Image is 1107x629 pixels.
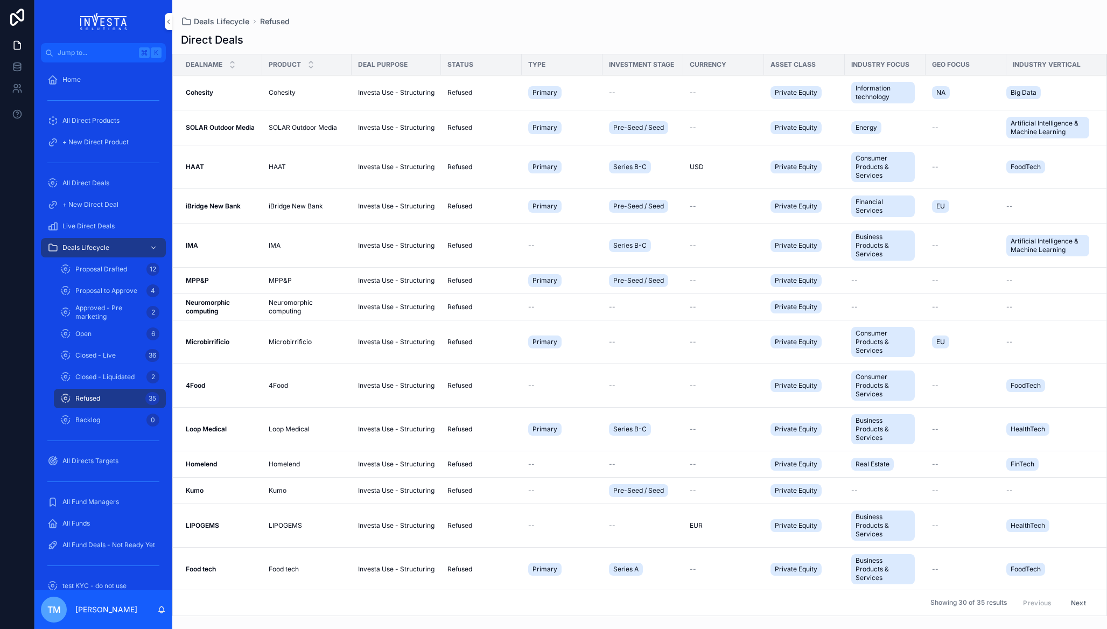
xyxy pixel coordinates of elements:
[851,150,919,184] a: Consumer Products & Services
[533,276,557,285] span: Primary
[775,123,817,132] span: Private Equity
[54,346,166,365] a: Closed - Live36
[609,381,615,390] span: --
[269,123,345,132] a: SOLAR Outdoor Media
[1011,88,1036,97] span: Big Data
[447,123,515,132] a: Refused
[41,238,166,257] a: Deals Lifecycle
[1011,425,1045,434] span: HealthTech
[447,460,515,469] a: Refused
[609,198,677,215] a: Pre-Seed / Seed
[533,163,557,171] span: Primary
[775,425,817,434] span: Private Equity
[41,451,166,471] a: All Directs Targets
[770,158,838,176] a: Private Equity
[447,381,472,390] span: Refused
[533,425,557,434] span: Primary
[447,276,515,285] a: Refused
[447,338,472,346] span: Refused
[932,163,938,171] span: --
[609,460,615,469] span: --
[1006,338,1013,346] span: --
[269,338,345,346] a: Microbirrificio
[358,338,435,346] a: Investa Use - Structuring
[770,377,838,394] a: Private Equity
[932,163,1000,171] a: --
[1011,119,1085,136] span: Artificial Intelligence & Machine Learning
[146,327,159,340] div: 6
[358,486,435,495] a: Investa Use - Structuring
[186,425,256,434] a: Loop Medical
[609,303,677,311] a: --
[851,456,919,473] a: Real Estate
[269,460,300,469] span: Homelend
[447,241,472,250] span: Refused
[851,303,858,311] span: --
[41,173,166,193] a: All Direct Deals
[186,163,204,171] strong: HAAT
[1006,202,1013,211] span: --
[41,70,166,89] a: Home
[186,486,204,494] strong: Kumo
[269,241,281,250] span: IMA
[186,486,256,495] a: Kumo
[932,381,1000,390] a: --
[528,460,535,469] span: --
[856,123,877,132] span: Energy
[358,425,435,434] span: Investa Use - Structuring
[358,381,435,390] span: Investa Use - Structuring
[609,158,677,176] a: Series B-C
[932,84,1000,101] a: NA
[358,88,435,97] span: Investa Use - Structuring
[609,303,615,311] span: --
[62,179,109,187] span: All Direct Deals
[1006,84,1094,101] a: Big Data
[358,303,435,311] a: Investa Use - Structuring
[41,132,166,152] a: + New Direct Product
[851,119,919,136] a: Energy
[851,228,919,263] a: Business Products & Services
[54,324,166,344] a: Open6
[75,373,135,381] span: Closed - Liquidated
[609,88,677,97] a: --
[1011,381,1041,390] span: FoodTech
[609,421,677,438] a: Series B-C
[447,425,515,434] a: Refused
[932,425,938,434] span: --
[269,163,286,171] span: HAAT
[690,163,704,171] span: USD
[146,263,159,276] div: 12
[690,425,696,434] span: --
[186,123,255,131] strong: SOLAR Outdoor Media
[932,303,1000,311] a: --
[41,216,166,236] a: Live Direct Deals
[269,460,345,469] a: Homelend
[775,241,817,250] span: Private Equity
[690,381,758,390] a: --
[533,88,557,97] span: Primary
[775,381,817,390] span: Private Equity
[186,276,256,285] a: MPP&P
[269,241,345,250] a: IMA
[609,237,677,254] a: Series B-C
[613,276,664,285] span: Pre-Seed / Seed
[1006,202,1094,211] a: --
[186,241,256,250] a: IMA
[62,138,129,146] span: + New Direct Product
[447,486,515,495] a: Refused
[62,116,120,125] span: All Direct Products
[770,119,838,136] a: Private Equity
[186,241,198,249] strong: IMA
[932,425,1000,434] a: --
[690,88,758,97] a: --
[1006,158,1094,176] a: FoodTech
[528,84,596,101] a: Primary
[856,460,889,469] span: Real Estate
[269,425,310,434] span: Loop Medical
[447,303,515,311] a: Refused
[145,349,159,362] div: 36
[54,260,166,279] a: Proposal Drafted12
[690,460,696,469] span: --
[528,272,596,289] a: Primary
